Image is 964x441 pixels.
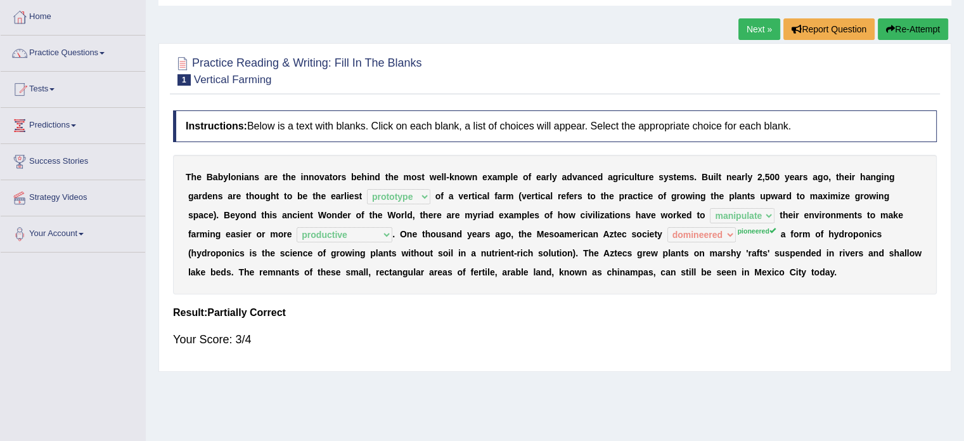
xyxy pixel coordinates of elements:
b: a [865,172,870,182]
b: l [344,191,347,201]
h4: Below is a text with blanks. Click on each blank, a list of choices will appear. Select the appro... [173,110,937,142]
b: y [747,172,752,182]
b: h [372,210,378,220]
b: n [726,172,732,182]
b: r [347,210,350,220]
b: g [700,191,706,201]
b: a [794,172,799,182]
b: s [803,172,808,182]
b: i [297,210,300,220]
b: t [276,191,280,201]
b: b [351,172,357,182]
b: t [246,191,249,201]
b: a [577,172,582,182]
b: e [845,191,850,201]
b: n [695,191,700,201]
b: t [638,191,641,201]
b: t [284,191,287,201]
b: s [577,191,582,201]
b: 5 [765,172,770,182]
b: i [876,191,878,201]
b: i [475,191,477,201]
b: w [771,191,778,201]
b: e [437,172,442,182]
b: n [236,172,241,182]
b: n [305,210,311,220]
b: g [818,172,823,182]
b: s [272,210,277,220]
b: r [742,172,745,182]
b: t [637,172,640,182]
b: B [207,172,213,182]
b: t [359,191,362,201]
b: t [369,210,372,220]
b: i [241,172,244,182]
b: e [321,191,326,201]
b: . [216,210,219,220]
b: h [285,172,291,182]
b: f [440,191,444,201]
b: h [264,210,270,220]
b: l [510,172,513,182]
b: r [624,191,627,201]
b: o [590,191,596,201]
b: r [618,172,621,182]
b: n [245,210,251,220]
b: t [797,191,800,201]
b: r [546,172,549,182]
b: n [472,172,478,182]
b: h [603,191,609,201]
b: y [664,172,669,182]
b: n [884,172,889,182]
b: d [202,191,208,201]
b: f [528,172,531,182]
small: Vertical Farming [194,74,272,86]
b: s [254,172,259,182]
b: i [881,172,884,182]
b: r [645,172,648,182]
b: t [312,191,316,201]
b: w [869,191,876,201]
b: x [487,172,492,182]
b: m [830,191,838,201]
b: p [619,191,624,201]
b: a [264,172,269,182]
b: a [198,210,203,220]
b: d [567,172,572,182]
b: T [186,172,191,182]
b: a [813,172,818,182]
b: l [550,191,553,201]
a: Predictions [1,108,145,140]
b: t [283,172,286,182]
b: a [193,191,198,201]
b: W [387,210,395,220]
b: n [212,191,218,201]
b: l [735,191,737,201]
b: a [818,191,823,201]
b: e [342,210,347,220]
b: w [465,172,472,182]
b: h [361,172,367,182]
b: i [622,172,624,182]
b: l [745,172,747,182]
b: g [671,191,677,201]
b: c [624,172,629,182]
a: Practice Questions [1,36,145,67]
b: e [513,172,518,182]
b: s [669,172,674,182]
b: a [562,172,567,182]
b: e [569,191,574,201]
b: e [593,172,598,182]
b: h [714,191,719,201]
b: e [378,210,383,220]
b: n [742,191,747,201]
b: e [536,172,541,182]
b: d [337,210,343,220]
b: s [188,210,193,220]
b: o [435,191,441,201]
b: t [330,172,333,182]
b: e [291,172,296,182]
b: Instructions: [186,121,247,131]
b: n [249,172,255,182]
b: h [839,172,844,182]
